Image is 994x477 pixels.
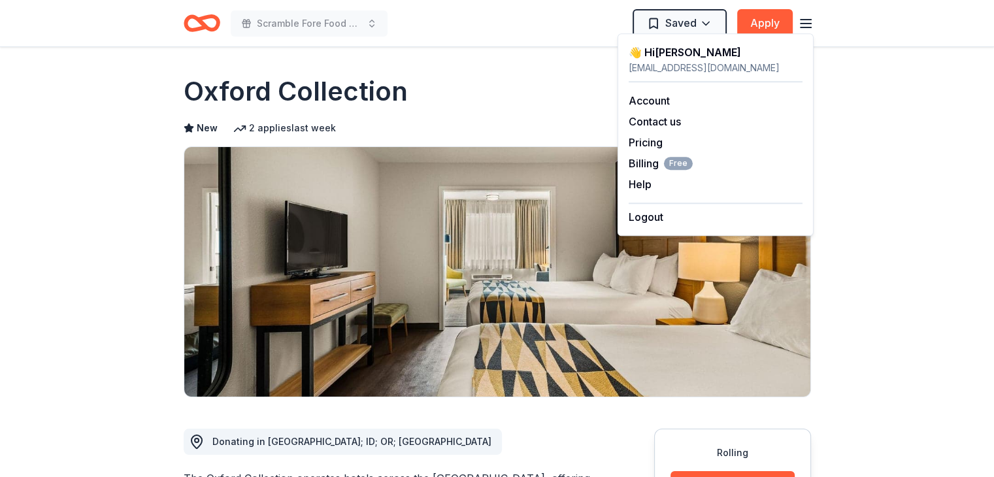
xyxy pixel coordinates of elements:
span: Scramble Fore Food Golf Fundraiser [257,16,361,31]
div: Rolling [671,445,795,461]
button: Scramble Fore Food Golf Fundraiser [231,10,388,37]
span: Saved [665,14,697,31]
button: Saved [633,9,727,38]
span: Billing [629,156,693,171]
button: Contact us [629,114,681,129]
button: Help [629,176,652,192]
img: Image for Oxford Collection [184,147,810,397]
span: Donating in [GEOGRAPHIC_DATA]; ID; OR; [GEOGRAPHIC_DATA] [212,436,491,447]
a: Pricing [629,136,663,149]
span: New [197,120,218,136]
div: 2 applies last week [233,120,336,136]
h1: Oxford Collection [184,73,408,110]
button: BillingFree [629,156,693,171]
div: 👋 Hi [PERSON_NAME] [629,44,803,60]
a: Account [629,94,670,107]
div: [EMAIL_ADDRESS][DOMAIN_NAME] [629,60,803,76]
button: Apply [737,9,793,38]
span: Free [664,157,693,170]
a: Home [184,8,220,39]
button: Logout [629,209,663,225]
